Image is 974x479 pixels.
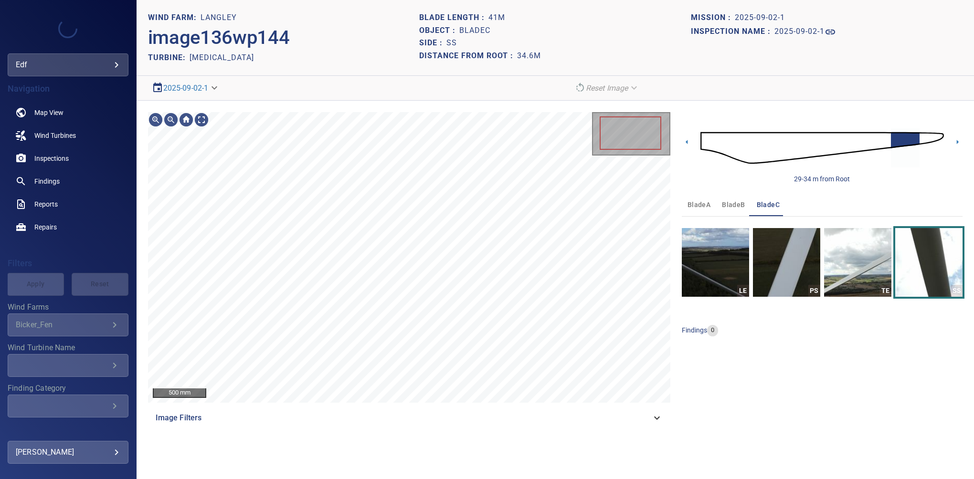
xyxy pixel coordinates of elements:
[691,27,774,36] h1: Inspection name :
[8,53,128,76] div: edf
[8,193,128,216] a: reports noActive
[8,259,128,268] h4: Filters
[757,199,780,211] span: bladeC
[419,13,488,22] h1: Blade length :
[419,26,459,35] h1: Object :
[8,395,128,417] div: Finding Category
[688,199,710,211] span: bladeA
[951,285,963,297] div: SS
[8,124,128,147] a: windturbines noActive
[488,13,505,22] h1: 41m
[808,285,820,297] div: PS
[419,52,517,61] h1: Distance from root :
[16,57,120,73] div: edf
[8,170,128,193] a: findings noActive
[8,313,128,336] div: Wind Farms
[8,385,128,392] label: Finding Category
[8,147,128,170] a: inspections noActive
[8,344,128,352] label: Wind Turbine Name
[8,354,128,377] div: Wind Turbine Name
[753,228,820,297] a: PS
[794,174,850,184] div: 29-34 m from Root
[148,112,163,127] img: Zoom in
[879,285,891,297] div: TE
[148,406,670,429] div: Image Filters
[774,26,836,38] a: 2025-09-02-1
[824,228,891,297] a: TE
[194,112,209,127] img: Toggle full page
[156,412,651,424] span: Image Filters
[737,285,749,297] div: LE
[8,101,128,124] a: map noActive
[459,26,490,35] h1: bladeC
[682,228,749,297] a: LE
[700,118,944,177] img: d
[16,445,120,460] div: [PERSON_NAME]
[34,108,64,117] span: Map View
[691,13,735,22] h1: Mission :
[201,13,237,22] h1: Langley
[446,39,457,48] h1: SS
[148,13,201,22] h1: WIND FARM:
[571,80,644,96] div: Reset Image
[735,13,785,22] h1: 2025-09-02-1
[8,84,128,94] h4: Navigation
[34,154,69,163] span: Inspections
[517,52,541,61] h1: 34.6m
[163,83,209,93] a: 2025-09-02-1
[148,53,190,62] h2: TURBINE:
[163,112,179,127] img: Zoom out
[16,320,109,329] div: Bicker_Fen
[148,80,224,96] div: 2025-09-02-1
[722,199,745,211] span: bladeB
[34,177,60,186] span: Findings
[179,112,194,127] img: Go home
[148,26,290,49] h2: image136wp144
[895,228,963,297] a: SS
[774,27,825,36] h1: 2025-09-02-1
[8,303,128,311] label: Wind Farms
[682,326,707,333] span: findings
[707,326,718,335] span: 0
[34,131,76,140] span: Wind Turbines
[8,216,128,239] a: repairs noActive
[586,83,628,93] em: Reset Image
[190,53,254,62] h2: [MEDICAL_DATA]
[8,425,128,433] label: Finding Type
[34,222,57,232] span: Repairs
[34,199,58,209] span: Reports
[419,39,446,48] h1: Side :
